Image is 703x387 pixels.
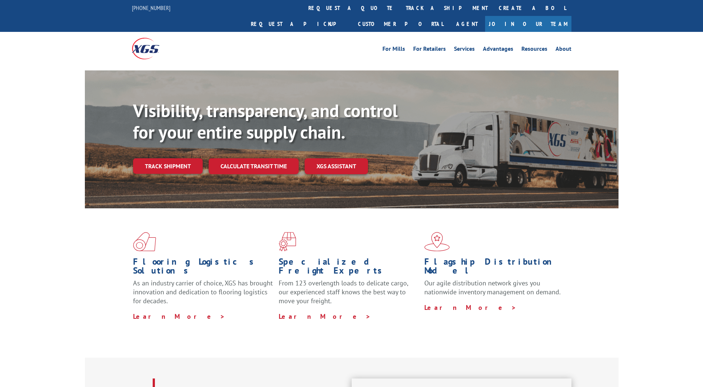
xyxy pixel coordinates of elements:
a: Learn More > [279,312,371,321]
a: Customer Portal [352,16,449,32]
a: Calculate transit time [209,158,299,174]
img: xgs-icon-flagship-distribution-model-red [424,232,450,251]
a: Learn More > [424,303,517,312]
a: Join Our Team [485,16,571,32]
a: Track shipment [133,158,203,174]
a: Request a pickup [245,16,352,32]
a: For Mills [382,46,405,54]
img: xgs-icon-focused-on-flooring-red [279,232,296,251]
span: Our agile distribution network gives you nationwide inventory management on demand. [424,279,561,296]
img: xgs-icon-total-supply-chain-intelligence-red [133,232,156,251]
a: For Retailers [413,46,446,54]
a: Agent [449,16,485,32]
h1: Specialized Freight Experts [279,257,419,279]
h1: Flagship Distribution Model [424,257,564,279]
a: About [556,46,571,54]
p: From 123 overlength loads to delicate cargo, our experienced staff knows the best way to move you... [279,279,419,312]
h1: Flooring Logistics Solutions [133,257,273,279]
a: Advantages [483,46,513,54]
b: Visibility, transparency, and control for your entire supply chain. [133,99,398,143]
a: Services [454,46,475,54]
a: XGS ASSISTANT [305,158,368,174]
a: Learn More > [133,312,225,321]
a: Resources [521,46,547,54]
span: As an industry carrier of choice, XGS has brought innovation and dedication to flooring logistics... [133,279,273,305]
a: [PHONE_NUMBER] [132,4,170,11]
